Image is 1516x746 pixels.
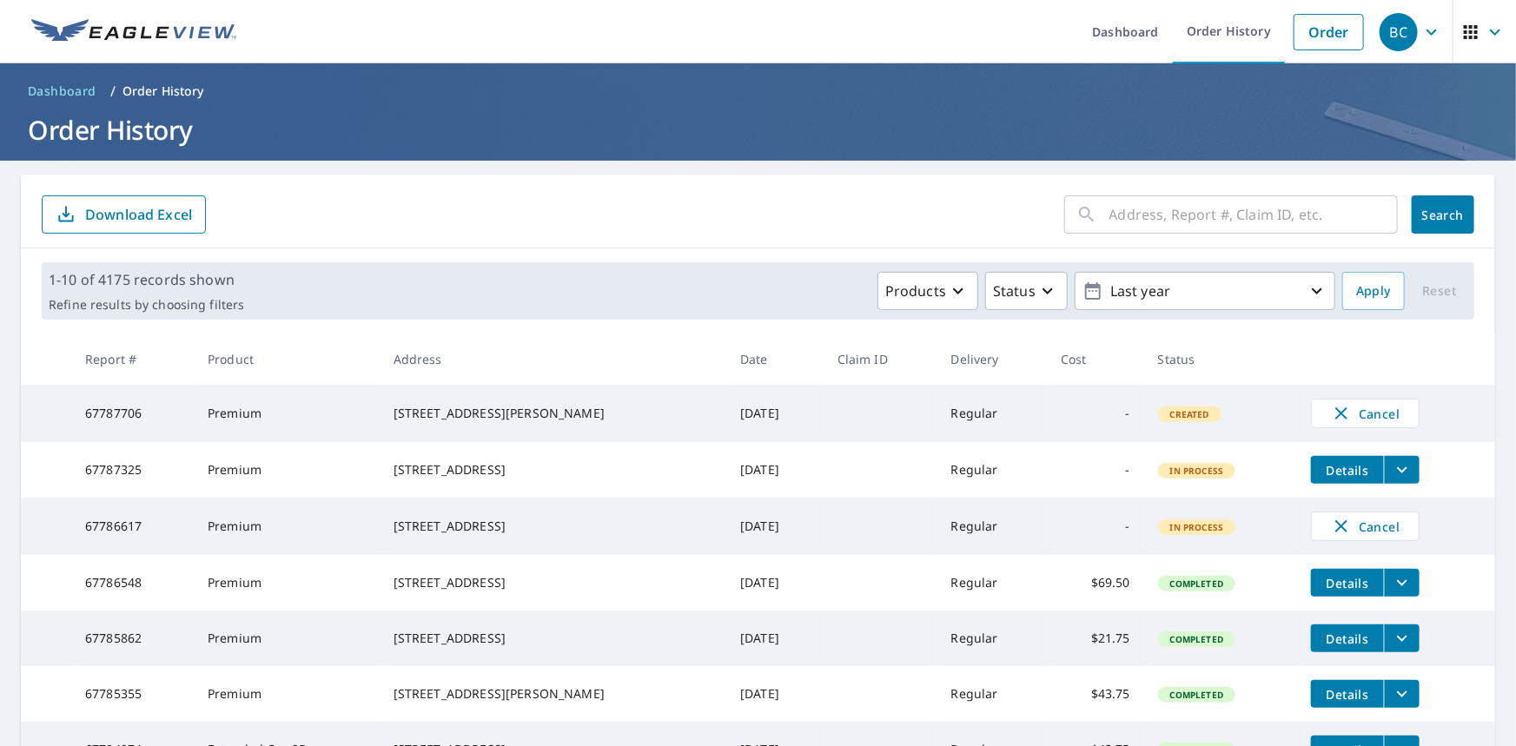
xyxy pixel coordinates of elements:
[1321,462,1374,479] span: Details
[726,333,824,385] th: Date
[71,666,194,722] td: 67785355
[122,83,204,100] p: Order History
[1047,555,1144,611] td: $69.50
[394,630,713,647] div: [STREET_ADDRESS]
[937,333,1048,385] th: Delivery
[1109,190,1398,239] input: Address, Report #, Claim ID, etc.
[194,333,380,385] th: Product
[1329,516,1401,537] span: Cancel
[1412,195,1474,234] button: Search
[1047,666,1144,722] td: $43.75
[1380,13,1418,51] div: BC
[394,461,713,479] div: [STREET_ADDRESS]
[1384,569,1420,597] button: filesDropdownBtn-67786548
[1342,272,1405,310] button: Apply
[1321,686,1374,703] span: Details
[877,272,978,310] button: Products
[194,666,380,722] td: Premium
[1144,333,1297,385] th: Status
[937,611,1048,666] td: Regular
[1311,569,1384,597] button: detailsBtn-67786548
[1311,456,1384,484] button: detailsBtn-67787325
[1160,521,1235,533] span: In Process
[85,205,192,224] p: Download Excel
[394,405,713,422] div: [STREET_ADDRESS][PERSON_NAME]
[937,498,1048,555] td: Regular
[726,385,824,442] td: [DATE]
[71,611,194,666] td: 67785862
[726,611,824,666] td: [DATE]
[1329,403,1401,424] span: Cancel
[726,555,824,611] td: [DATE]
[71,333,194,385] th: Report #
[1311,680,1384,708] button: detailsBtn-67785355
[937,442,1048,498] td: Regular
[1047,498,1144,555] td: -
[21,112,1495,148] h1: Order History
[885,281,946,301] p: Products
[42,195,206,234] button: Download Excel
[1294,14,1364,50] a: Order
[49,269,244,290] p: 1-10 of 4175 records shown
[1321,630,1374,647] span: Details
[380,333,727,385] th: Address
[1103,276,1307,307] p: Last year
[1311,512,1420,541] button: Cancel
[1384,680,1420,708] button: filesDropdownBtn-67785355
[937,555,1048,611] td: Regular
[1384,624,1420,652] button: filesDropdownBtn-67785862
[985,272,1068,310] button: Status
[194,498,380,555] td: Premium
[1160,465,1235,477] span: In Process
[194,611,380,666] td: Premium
[726,442,824,498] td: [DATE]
[726,666,824,722] td: [DATE]
[1160,578,1234,590] span: Completed
[1047,385,1144,442] td: -
[1160,408,1220,420] span: Created
[71,555,194,611] td: 67786548
[1384,456,1420,484] button: filesDropdownBtn-67787325
[1426,207,1460,223] span: Search
[394,518,713,535] div: [STREET_ADDRESS]
[28,83,96,100] span: Dashboard
[1075,272,1335,310] button: Last year
[194,385,380,442] td: Premium
[937,666,1048,722] td: Regular
[194,442,380,498] td: Premium
[71,498,194,555] td: 67786617
[1047,442,1144,498] td: -
[1160,689,1234,701] span: Completed
[1311,624,1384,652] button: detailsBtn-67785862
[110,81,116,102] li: /
[194,555,380,611] td: Premium
[1311,399,1420,428] button: Cancel
[1047,611,1144,666] td: $21.75
[824,333,937,385] th: Claim ID
[1356,281,1391,302] span: Apply
[1047,333,1144,385] th: Cost
[726,498,824,555] td: [DATE]
[21,77,103,105] a: Dashboard
[49,297,244,313] p: Refine results by choosing filters
[993,281,1036,301] p: Status
[937,385,1048,442] td: Regular
[31,19,236,45] img: EV Logo
[394,574,713,591] div: [STREET_ADDRESS]
[21,77,1495,105] nav: breadcrumb
[71,442,194,498] td: 67787325
[71,385,194,442] td: 67787706
[1321,575,1374,591] span: Details
[1160,633,1234,645] span: Completed
[394,685,713,703] div: [STREET_ADDRESS][PERSON_NAME]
